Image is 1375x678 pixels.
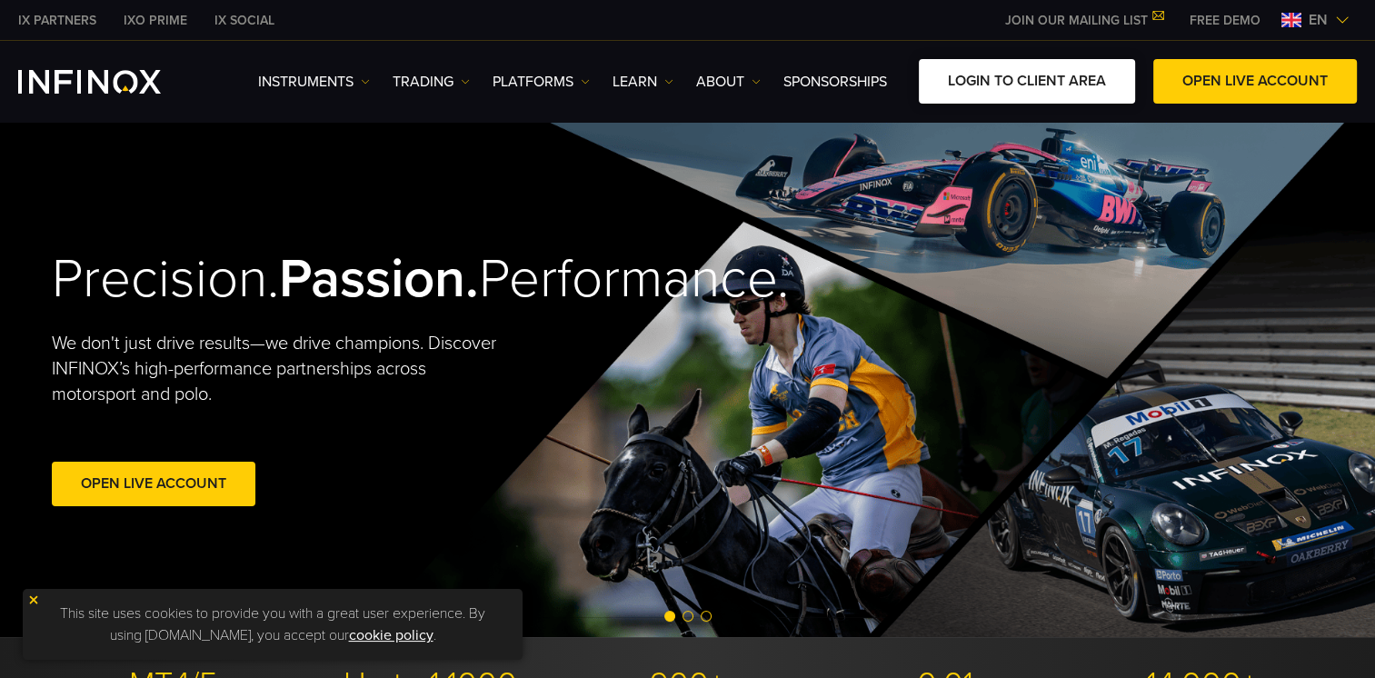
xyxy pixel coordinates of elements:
img: yellow close icon [27,593,40,606]
a: Open Live Account [52,462,255,506]
h2: Precision. Performance. [52,246,624,313]
a: Instruments [258,71,370,93]
span: Go to slide 2 [683,611,693,622]
a: SPONSORSHIPS [783,71,887,93]
a: ABOUT [696,71,761,93]
a: PLATFORMS [493,71,590,93]
span: Go to slide 3 [701,611,712,622]
a: LOGIN TO CLIENT AREA [919,59,1135,104]
p: This site uses cookies to provide you with a great user experience. By using [DOMAIN_NAME], you a... [32,598,513,651]
strong: Passion. [279,246,479,312]
a: Learn [613,71,673,93]
a: INFINOX [110,11,201,30]
a: cookie policy [349,626,433,644]
p: We don't just drive results—we drive champions. Discover INFINOX’s high-performance partnerships ... [52,331,510,407]
span: en [1301,9,1335,31]
a: INFINOX [201,11,288,30]
a: INFINOX [5,11,110,30]
span: Go to slide 1 [664,611,675,622]
a: JOIN OUR MAILING LIST [991,13,1176,28]
a: INFINOX MENU [1176,11,1274,30]
a: OPEN LIVE ACCOUNT [1153,59,1357,104]
a: TRADING [393,71,470,93]
a: INFINOX Logo [18,70,204,94]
